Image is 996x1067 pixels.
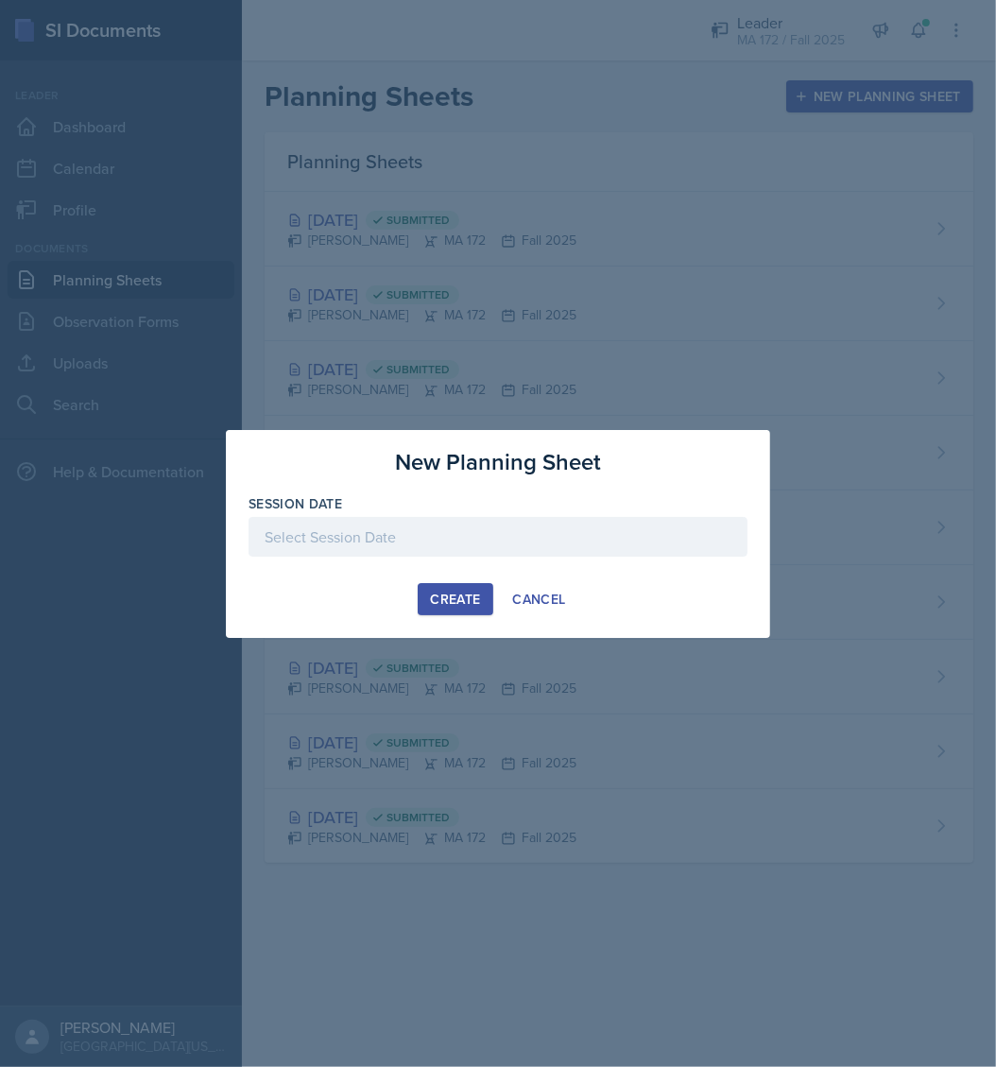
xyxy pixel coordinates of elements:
[430,592,480,607] div: Create
[501,583,578,615] button: Cancel
[395,445,601,479] h3: New Planning Sheet
[249,494,342,513] label: Session Date
[513,592,566,607] div: Cancel
[418,583,492,615] button: Create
